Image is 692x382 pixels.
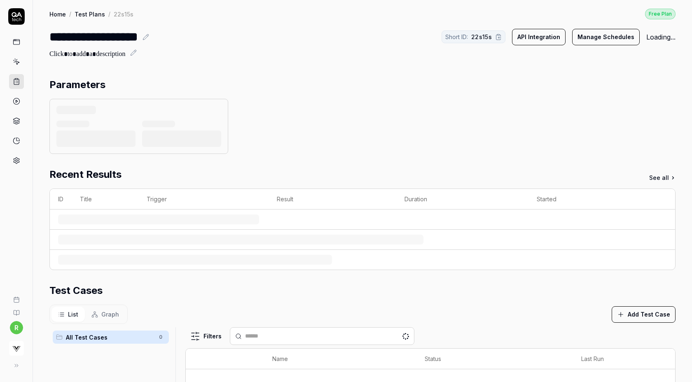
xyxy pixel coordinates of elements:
th: Last Run [573,349,659,369]
span: Graph [101,310,119,319]
th: Status [416,349,573,369]
button: r [10,321,23,334]
th: ID [50,189,72,210]
th: Started [528,189,659,210]
a: See all [649,173,676,182]
button: Manage Schedules [572,29,640,45]
a: Home [49,10,66,18]
span: Short ID: [445,33,468,41]
a: Documentation [3,303,29,316]
div: Free Plan [645,9,676,19]
div: / [108,10,110,18]
button: List [51,307,85,322]
div: 22s15s [114,10,133,18]
th: Duration [396,189,528,210]
h2: Recent Results [49,167,122,182]
a: Free Plan [645,8,676,19]
th: Title [72,189,138,210]
button: Filters [185,328,227,345]
h2: Test Cases [49,283,103,298]
div: Loading... [646,32,676,42]
button: Graph [85,307,126,322]
th: Result [269,189,396,210]
span: 22s15s [471,33,492,41]
span: 0 [156,332,166,342]
button: Virtusize Logo [3,334,29,357]
button: Add Test Case [612,306,676,323]
th: Trigger [138,189,269,210]
button: API Integration [512,29,566,45]
h2: Parameters [49,77,105,92]
img: Virtusize Logo [9,341,24,356]
th: Name [264,349,416,369]
div: / [69,10,71,18]
span: All Test Cases [66,333,154,342]
span: List [68,310,78,319]
a: Book a call with us [3,290,29,303]
a: Test Plans [75,10,105,18]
